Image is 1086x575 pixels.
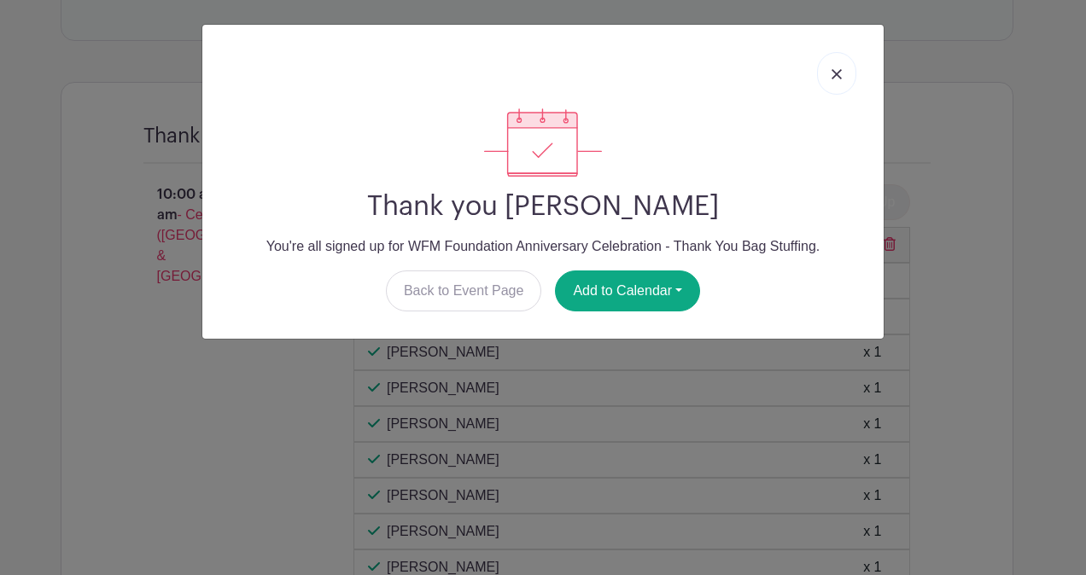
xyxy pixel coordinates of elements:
p: You're all signed up for WFM Foundation Anniversary Celebration - Thank You Bag Stuffing. [216,236,870,257]
a: Back to Event Page [386,270,542,311]
button: Add to Calendar [555,270,700,311]
img: close_button-5f87c8562297e5c2d7936805f587ecaba9071eb48480494691a3f1689db116b3.svg [832,69,842,79]
h2: Thank you [PERSON_NAME] [216,190,870,223]
img: signup_complete-c468d5dda3e2740ee63a24cb0ba0d3ce5d8a4ecd24259e683200fb1569d990c8.svg [484,108,602,177]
